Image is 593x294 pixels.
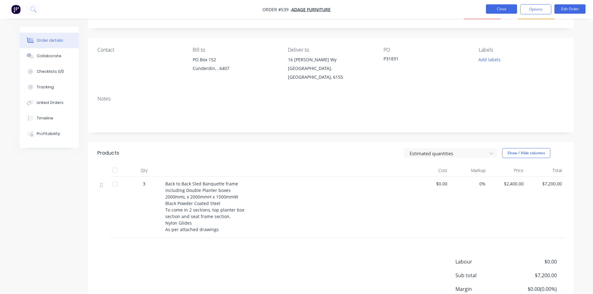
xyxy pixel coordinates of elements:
button: Collaborate [20,48,79,64]
span: 0% [452,180,486,187]
div: Labels [479,47,564,53]
div: PO Box 152Cunderdin, , 6407 [193,55,278,75]
span: $0.00 [414,180,448,187]
div: Price [488,164,526,177]
img: Factory [11,5,21,14]
div: Profitability [37,131,60,137]
div: Contact [97,47,183,53]
div: [GEOGRAPHIC_DATA], [GEOGRAPHIC_DATA], 6155 [288,64,373,82]
div: Markup [450,164,488,177]
span: $7,200.00 [529,180,562,187]
div: Tracking [37,84,54,90]
div: Total [526,164,564,177]
span: $2,400.00 [491,180,524,187]
div: Notes [97,96,564,102]
div: PO [384,47,469,53]
div: PO Box 152 [193,55,278,64]
div: Order details [37,38,63,43]
div: Cunderdin, , 6407 [193,64,278,73]
span: Back to Back Sled Banquette frame including Double Planter boxes 2000mmL x 2000mmH x 1500mmW Blac... [165,181,244,232]
span: Labour [455,258,511,265]
button: Edit Order [554,4,586,14]
div: Deliver to [288,47,373,53]
button: Linked Orders [20,95,79,110]
button: Order details [20,33,79,48]
span: $0.00 [511,258,557,265]
div: P31831 [384,55,461,64]
div: 16 [PERSON_NAME] Wy [288,55,373,64]
span: $0.00 ( 0.00 %) [511,285,557,293]
div: Qty [125,164,163,177]
button: Checklists 0/0 [20,64,79,79]
div: Bill to [193,47,278,53]
button: Timeline [20,110,79,126]
button: Tracking [20,79,79,95]
button: Close [486,4,517,14]
span: Margin [455,285,511,293]
div: Linked Orders [37,100,64,105]
div: Cost [412,164,450,177]
div: Collaborate [37,53,61,59]
div: Timeline [37,115,53,121]
span: Order #539 - [262,7,291,12]
span: 3 [143,180,145,187]
button: Profitability [20,126,79,142]
button: Show / Hide columns [502,148,550,158]
a: Adage Furniture [291,7,331,12]
button: Options [520,4,551,14]
span: $7,200.00 [511,272,557,279]
span: Sub total [455,272,511,279]
button: Add labels [475,55,504,64]
div: Checklists 0/0 [37,69,64,74]
div: 16 [PERSON_NAME] Wy[GEOGRAPHIC_DATA], [GEOGRAPHIC_DATA], 6155 [288,55,373,82]
div: Products [97,149,119,157]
